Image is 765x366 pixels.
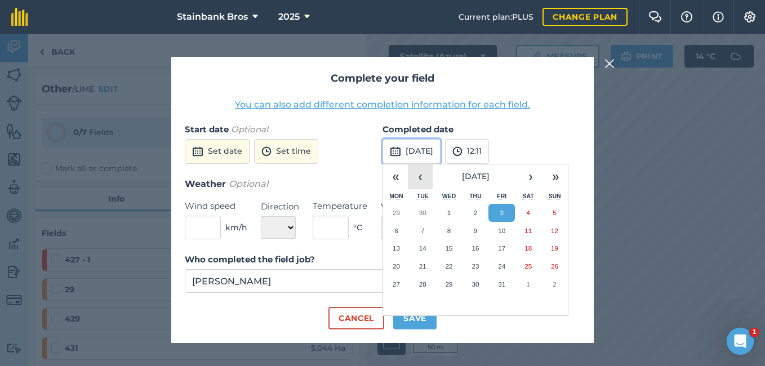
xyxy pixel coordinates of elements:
[436,275,462,293] button: October 29, 2025
[261,200,299,213] label: Direction
[313,199,367,213] label: Temperature
[515,275,541,293] button: November 1, 2025
[727,328,754,355] iframe: Intercom live chat
[408,164,433,189] button: ‹
[436,239,462,257] button: October 15, 2025
[452,145,462,158] img: svg+xml;base64,PD94bWwgdmVyc2lvbj0iMS4wIiBlbmNvZGluZz0idXRmLTgiPz4KPCEtLSBHZW5lcmF0b3I6IEFkb2JlIE...
[541,257,568,275] button: October 26, 2025
[515,239,541,257] button: October 18, 2025
[462,171,490,181] span: [DATE]
[472,280,479,288] abbr: October 30, 2025
[383,275,410,293] button: October 27, 2025
[393,280,400,288] abbr: October 27, 2025
[177,10,248,24] span: Stainbank Bros
[551,244,558,252] abbr: October 19, 2025
[410,257,436,275] button: October 21, 2025
[541,275,568,293] button: November 2, 2025
[488,204,515,222] button: October 3, 2025
[353,221,362,234] span: ° C
[500,209,504,216] abbr: October 3, 2025
[436,204,462,222] button: October 1, 2025
[680,11,693,23] img: A question mark icon
[472,244,479,252] abbr: October 16, 2025
[524,244,532,252] abbr: October 18, 2025
[410,204,436,222] button: September 30, 2025
[254,139,318,164] button: Set time
[459,11,533,23] span: Current plan : PLUS
[551,262,558,270] abbr: October 26, 2025
[447,209,451,216] abbr: October 1, 2025
[498,227,505,234] abbr: October 10, 2025
[743,11,757,23] img: A cog icon
[421,227,424,234] abbr: October 7, 2025
[393,262,400,270] abbr: October 20, 2025
[526,209,530,216] abbr: October 4, 2025
[393,307,437,329] button: Save
[185,177,580,191] h3: Weather
[393,209,400,216] abbr: September 29, 2025
[542,8,628,26] a: Change plan
[229,178,268,189] em: Optional
[383,239,410,257] button: October 13, 2025
[185,124,229,135] strong: Start date
[541,239,568,257] button: October 19, 2025
[328,307,384,329] button: Cancel
[548,193,561,199] abbr: Sunday
[543,164,568,189] button: »
[436,257,462,275] button: October 22, 2025
[515,204,541,222] button: October 4, 2025
[382,139,441,164] button: [DATE]
[524,227,532,234] abbr: October 11, 2025
[498,280,505,288] abbr: October 31, 2025
[445,139,489,164] button: 12:11
[488,257,515,275] button: October 24, 2025
[462,204,489,222] button: October 2, 2025
[393,244,400,252] abbr: October 13, 2025
[553,280,556,288] abbr: November 2, 2025
[11,8,28,26] img: fieldmargin Logo
[515,257,541,275] button: October 25, 2025
[523,193,534,199] abbr: Saturday
[462,222,489,240] button: October 9, 2025
[541,204,568,222] button: October 5, 2025
[498,262,505,270] abbr: October 24, 2025
[185,70,580,87] h2: Complete your field
[410,275,436,293] button: October 28, 2025
[462,275,489,293] button: October 30, 2025
[604,57,615,70] img: svg+xml;base64,PHN2ZyB4bWxucz0iaHR0cDovL3d3dy53My5vcmcvMjAwMC9zdmciIHdpZHRoPSIyMiIgaGVpZ2h0PSIzMC...
[541,222,568,240] button: October 12, 2025
[185,254,315,265] strong: Who completed the field job?
[419,262,426,270] abbr: October 21, 2025
[410,239,436,257] button: October 14, 2025
[225,221,247,234] span: km/h
[474,209,477,216] abbr: October 2, 2025
[446,262,453,270] abbr: October 22, 2025
[553,209,556,216] abbr: October 5, 2025
[474,227,477,234] abbr: October 9, 2025
[185,139,250,164] button: Set date
[390,145,401,158] img: svg+xml;base64,PD94bWwgdmVyc2lvbj0iMS4wIiBlbmNvZGluZz0idXRmLTgiPz4KPCEtLSBHZW5lcmF0b3I6IEFkb2JlIE...
[488,275,515,293] button: October 31, 2025
[442,193,456,199] abbr: Wednesday
[185,199,247,213] label: Wind speed
[192,145,203,158] img: svg+xml;base64,PD94bWwgdmVyc2lvbj0iMS4wIiBlbmNvZGluZz0idXRmLTgiPz4KPCEtLSBHZW5lcmF0b3I6IEFkb2JlIE...
[472,262,479,270] abbr: October 23, 2025
[383,164,408,189] button: «
[648,11,662,23] img: Two speech bubbles overlapping with the left bubble in the forefront
[497,193,506,199] abbr: Friday
[410,222,436,240] button: October 7, 2025
[526,280,530,288] abbr: November 1, 2025
[433,164,518,189] button: [DATE]
[383,222,410,240] button: October 6, 2025
[383,257,410,275] button: October 20, 2025
[419,209,426,216] abbr: September 30, 2025
[447,227,451,234] abbr: October 8, 2025
[417,193,429,199] abbr: Tuesday
[382,124,453,135] strong: Completed date
[419,244,426,252] abbr: October 14, 2025
[278,10,300,24] span: 2025
[518,164,543,189] button: ›
[436,222,462,240] button: October 8, 2025
[713,10,724,24] img: svg+xml;base64,PHN2ZyB4bWxucz0iaHR0cDovL3d3dy53My5vcmcvMjAwMC9zdmciIHdpZHRoPSIxNyIgaGVpZ2h0PSIxNy...
[469,193,482,199] abbr: Thursday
